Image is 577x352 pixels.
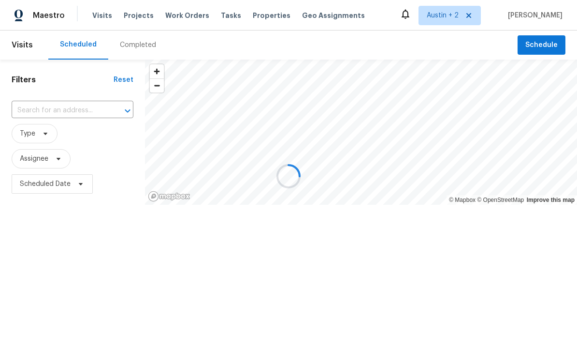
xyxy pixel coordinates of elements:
span: Zoom out [150,79,164,92]
button: Zoom in [150,64,164,78]
button: Zoom out [150,78,164,92]
a: Mapbox [449,197,476,203]
a: Mapbox homepage [148,191,190,202]
a: Improve this map [527,197,575,203]
a: OpenStreetMap [477,197,524,203]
